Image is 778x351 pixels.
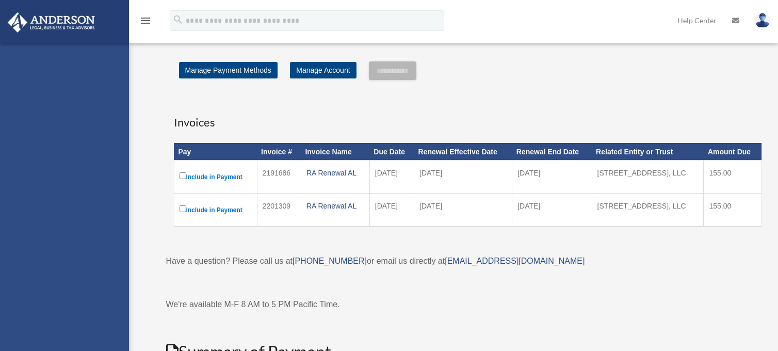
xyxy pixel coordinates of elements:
[293,257,367,265] a: [PHONE_NUMBER]
[257,161,301,194] td: 2191686
[592,194,704,227] td: [STREET_ADDRESS], LLC
[369,161,414,194] td: [DATE]
[369,143,414,161] th: Due Date
[414,143,512,161] th: Renewal Effective Date
[166,297,770,312] p: We're available M-F 8 AM to 5 PM Pacific Time.
[306,199,364,213] div: RA Renewal AL
[257,143,301,161] th: Invoice #
[180,170,252,183] label: Include in Payment
[414,194,512,227] td: [DATE]
[369,194,414,227] td: [DATE]
[174,143,257,161] th: Pay
[704,143,761,161] th: Amount Due
[179,62,278,78] a: Manage Payment Methods
[512,161,592,194] td: [DATE]
[180,203,252,216] label: Include in Payment
[301,143,369,161] th: Invoice Name
[512,143,592,161] th: Renewal End Date
[139,18,152,27] a: menu
[414,161,512,194] td: [DATE]
[704,161,761,194] td: 155.00
[172,14,184,25] i: search
[166,254,770,268] p: Have a question? Please call us at or email us directly at
[290,62,356,78] a: Manage Account
[139,14,152,27] i: menu
[592,143,704,161] th: Related Entity or Trust
[306,166,364,180] div: RA Renewal AL
[592,161,704,194] td: [STREET_ADDRESS], LLC
[5,12,98,33] img: Anderson Advisors Platinum Portal
[704,194,761,227] td: 155.00
[445,257,585,265] a: [EMAIL_ADDRESS][DOMAIN_NAME]
[180,205,186,212] input: Include in Payment
[755,13,770,28] img: User Pic
[512,194,592,227] td: [DATE]
[257,194,301,227] td: 2201309
[174,105,762,131] h3: Invoices
[180,172,186,179] input: Include in Payment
